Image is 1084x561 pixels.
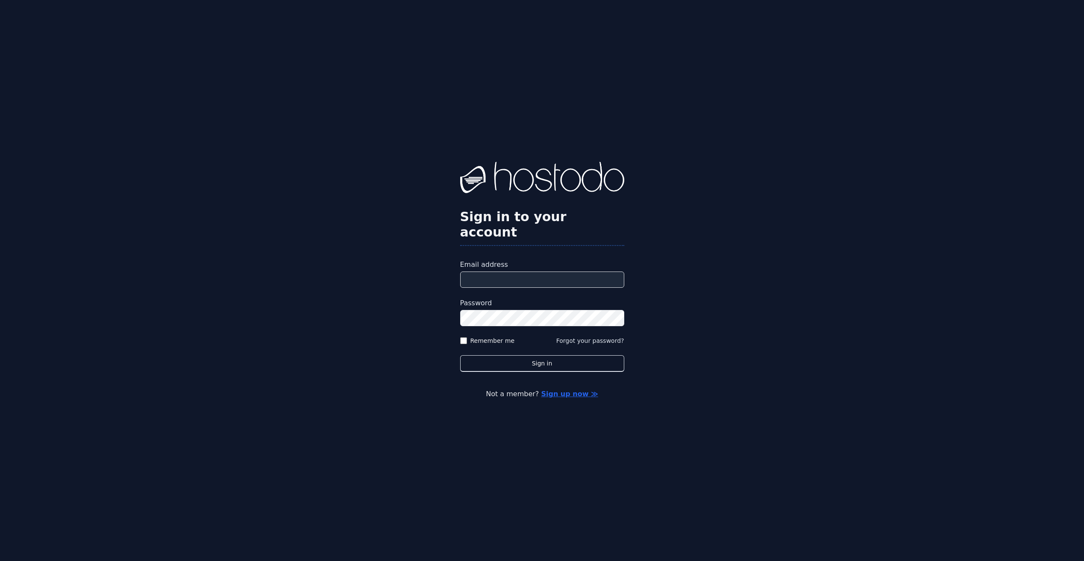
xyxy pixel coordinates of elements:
[41,389,1043,399] p: Not a member?
[541,390,598,398] a: Sign up now ≫
[460,162,624,196] img: Hostodo
[460,298,624,308] label: Password
[460,355,624,372] button: Sign in
[556,336,624,345] button: Forgot your password?
[470,336,515,345] label: Remember me
[460,209,624,240] h2: Sign in to your account
[460,260,624,270] label: Email address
